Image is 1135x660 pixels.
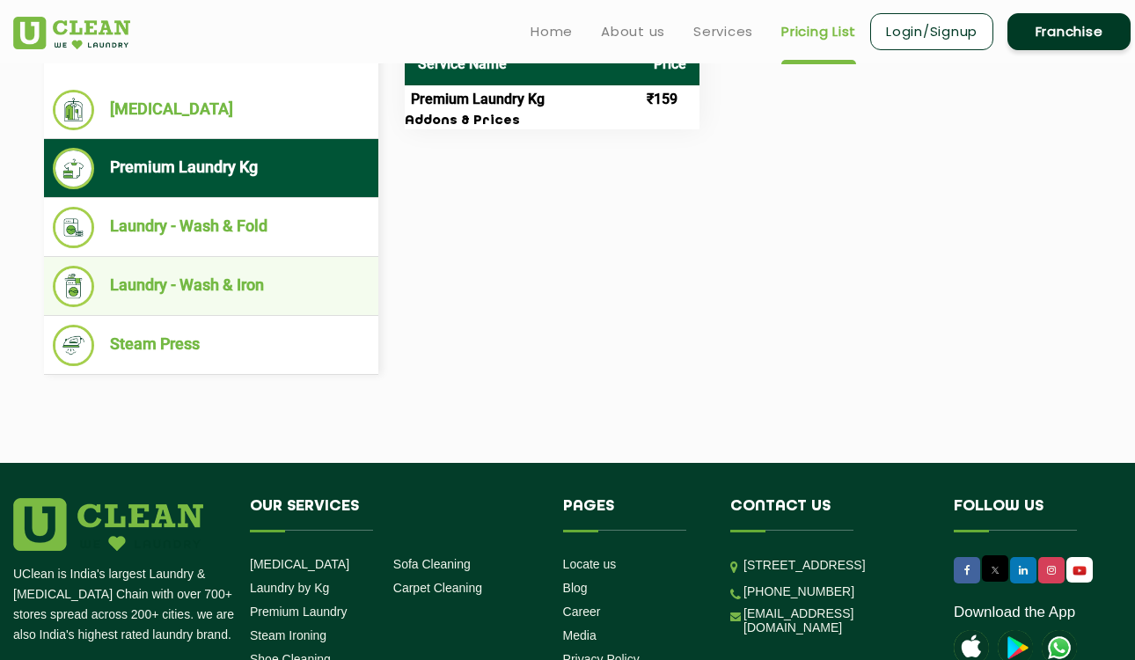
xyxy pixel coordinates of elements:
[693,21,753,42] a: Services
[250,605,348,619] a: Premium Laundry
[53,325,94,366] img: Steam Press
[53,207,94,248] img: Laundry - Wash & Fold
[563,557,617,571] a: Locate us
[250,581,329,595] a: Laundry by Kg
[13,564,237,645] p: UClean is India's largest Laundry & [MEDICAL_DATA] Chain with over 700+ stores spread across 200+...
[405,114,699,129] h3: Addons & Prices
[531,21,573,42] a: Home
[250,628,326,642] a: Steam Ironing
[250,498,537,532] h4: Our Services
[53,266,370,307] li: Laundry - Wash & Iron
[870,13,993,50] a: Login/Signup
[393,581,482,595] a: Carpet Cleaning
[954,498,1109,532] h4: Follow us
[405,42,641,85] th: Service Name
[563,605,601,619] a: Career
[53,266,94,307] img: Laundry - Wash & Iron
[53,207,370,248] li: Laundry - Wash & Fold
[13,498,203,551] img: logo.png
[601,21,665,42] a: About us
[1007,13,1131,50] a: Franchise
[53,325,370,366] li: Steam Press
[53,90,370,130] li: [MEDICAL_DATA]
[641,85,699,114] td: ₹159
[954,604,1075,621] a: Download the App
[393,557,471,571] a: Sofa Cleaning
[563,581,588,595] a: Blog
[743,555,927,576] p: [STREET_ADDRESS]
[53,148,94,189] img: Premium Laundry Kg
[53,90,94,130] img: Dry Cleaning
[743,606,927,634] a: [EMAIL_ADDRESS][DOMAIN_NAME]
[405,85,641,114] td: Premium Laundry Kg
[641,42,699,85] th: Price
[250,557,349,571] a: [MEDICAL_DATA]
[563,628,597,642] a: Media
[13,17,130,49] img: UClean Laundry and Dry Cleaning
[781,21,856,42] a: Pricing List
[1068,561,1091,580] img: UClean Laundry and Dry Cleaning
[743,584,854,598] a: [PHONE_NUMBER]
[53,148,370,189] li: Premium Laundry Kg
[730,498,927,532] h4: Contact us
[563,498,705,532] h4: Pages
